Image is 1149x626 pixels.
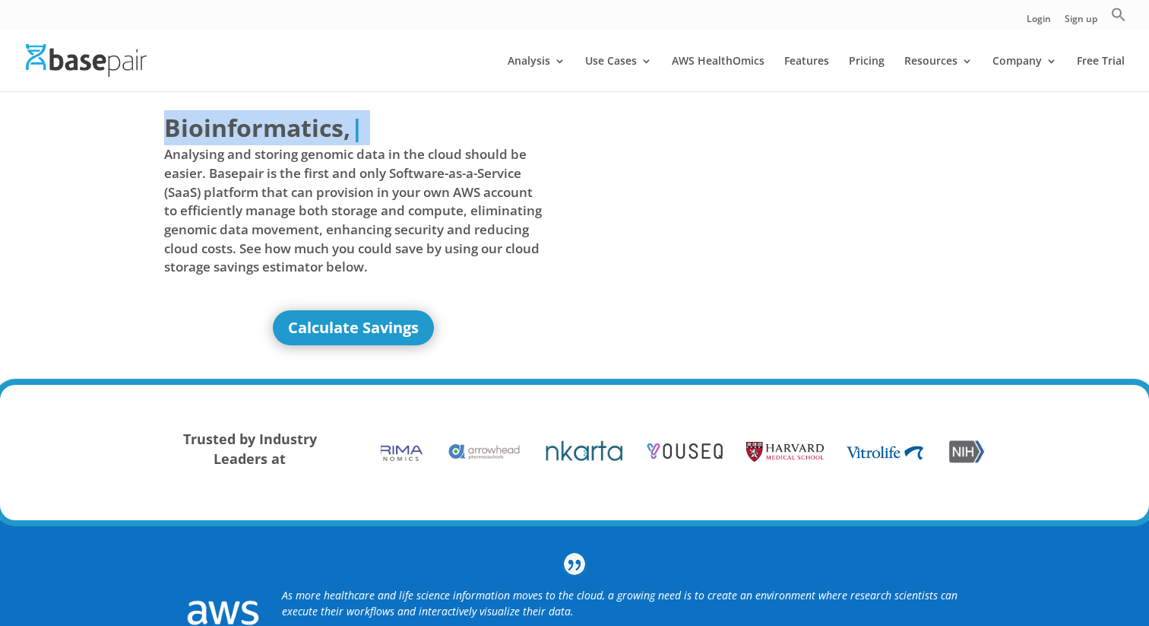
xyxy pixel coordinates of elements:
[1111,7,1126,30] a: Search Icon Link
[282,588,957,618] i: As more healthcare and life science information moves to the cloud, a growing need is to create a...
[164,145,543,276] span: Analysing and storing genomic data in the cloud should be easier. Basepair is the first and only ...
[586,110,964,323] iframe: Basepair - NGS Analysis Simplified
[672,56,764,91] a: AWS HealthOmics
[784,56,829,91] a: Features
[350,111,364,144] span: |
[992,56,1057,91] a: Company
[164,110,350,145] span: Bioinformatics,
[508,56,565,91] a: Analysis
[1077,56,1125,91] a: Free Trial
[849,56,885,91] a: Pricing
[273,310,434,345] a: Calculate Savings
[1111,7,1126,22] svg: Search
[904,56,973,91] a: Resources
[585,56,652,91] a: Use Cases
[1073,550,1131,608] iframe: Drift Widget Chat Controller
[1027,14,1051,30] a: Login
[183,430,317,468] strong: Trusted by Industry Leaders at
[1065,14,1097,30] a: Sign up
[26,44,147,77] img: Basepair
